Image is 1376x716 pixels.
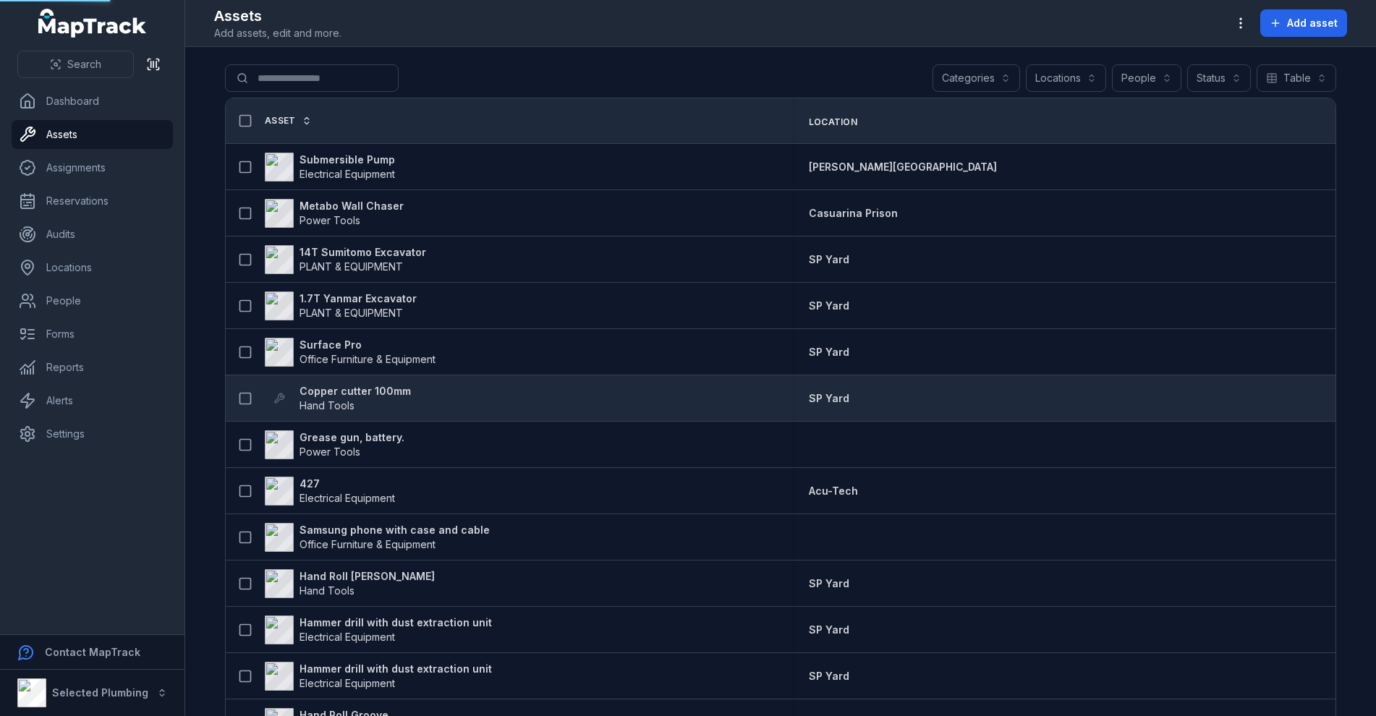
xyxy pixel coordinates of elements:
[300,477,395,491] strong: 427
[809,253,849,265] span: SP Yard
[300,338,436,352] strong: Surface Pro
[300,245,426,260] strong: 14T Sumitomo Excavator
[809,577,849,589] span: SP Yard
[12,187,173,216] a: Reservations
[809,346,849,358] span: SP Yard
[12,253,173,282] a: Locations
[265,115,312,127] a: Asset
[265,153,395,182] a: Submersible PumpElectrical Equipment
[809,207,898,219] span: Casuarina Prison
[300,430,404,445] strong: Grease gun, battery.
[265,569,435,598] a: Hand Roll [PERSON_NAME]Hand Tools
[265,477,395,506] a: 427Electrical Equipment
[809,485,858,497] span: Acu-Tech
[12,353,173,382] a: Reports
[300,307,403,319] span: PLANT & EQUIPMENT
[809,669,849,683] a: SP Yard
[265,523,490,552] a: Samsung phone with case and cableOffice Furniture & Equipment
[809,484,858,498] a: Acu-Tech
[1112,64,1181,92] button: People
[12,87,173,116] a: Dashboard
[1260,9,1347,37] button: Add asset
[45,646,140,658] strong: Contact MapTrack
[809,623,849,637] a: SP Yard
[933,64,1020,92] button: Categories
[300,538,436,550] span: Office Furniture & Equipment
[300,631,395,643] span: Electrical Equipment
[300,260,403,273] span: PLANT & EQUIPMENT
[1026,64,1106,92] button: Locations
[300,153,395,167] strong: Submersible Pump
[809,392,849,404] span: SP Yard
[1287,16,1338,30] span: Add asset
[809,345,849,359] a: SP Yard
[809,116,857,128] span: Location
[809,299,849,313] a: SP Yard
[300,291,417,306] strong: 1.7T Yanmar Excavator
[1187,64,1251,92] button: Status
[214,6,341,26] h2: Assets
[300,569,435,584] strong: Hand Roll [PERSON_NAME]
[300,492,395,504] span: Electrical Equipment
[300,384,411,399] strong: Copper cutter 100mm
[809,623,849,636] span: SP Yard
[265,291,417,320] a: 1.7T Yanmar ExcavatorPLANT & EQUIPMENT
[17,51,134,78] button: Search
[12,320,173,349] a: Forms
[300,662,492,676] strong: Hammer drill with dust extraction unit
[12,153,173,182] a: Assignments
[809,206,898,221] a: Casuarina Prison
[265,384,411,413] a: Copper cutter 100mmHand Tools
[265,662,492,691] a: Hammer drill with dust extraction unitElectrical Equipment
[300,677,395,689] span: Electrical Equipment
[300,214,360,226] span: Power Tools
[809,252,849,267] a: SP Yard
[12,120,173,149] a: Assets
[809,161,997,173] span: [PERSON_NAME][GEOGRAPHIC_DATA]
[265,115,296,127] span: Asset
[300,523,490,537] strong: Samsung phone with case and cable
[300,584,354,597] span: Hand Tools
[809,670,849,682] span: SP Yard
[12,419,173,448] a: Settings
[67,57,101,72] span: Search
[12,220,173,249] a: Audits
[214,26,341,41] span: Add assets, edit and more.
[809,391,849,406] a: SP Yard
[265,199,404,228] a: Metabo Wall ChaserPower Tools
[809,299,849,312] span: SP Yard
[809,160,997,174] a: [PERSON_NAME][GEOGRAPHIC_DATA]
[38,9,147,38] a: MapTrack
[300,168,395,180] span: Electrical Equipment
[12,386,173,415] a: Alerts
[300,446,360,458] span: Power Tools
[265,245,426,274] a: 14T Sumitomo ExcavatorPLANT & EQUIPMENT
[265,615,492,644] a: Hammer drill with dust extraction unitElectrical Equipment
[300,615,492,630] strong: Hammer drill with dust extraction unit
[52,686,148,699] strong: Selected Plumbing
[809,576,849,591] a: SP Yard
[12,286,173,315] a: People
[1257,64,1336,92] button: Table
[300,399,354,412] span: Hand Tools
[300,353,436,365] span: Office Furniture & Equipment
[265,338,436,367] a: Surface ProOffice Furniture & Equipment
[265,430,404,459] a: Grease gun, battery.Power Tools
[300,199,404,213] strong: Metabo Wall Chaser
